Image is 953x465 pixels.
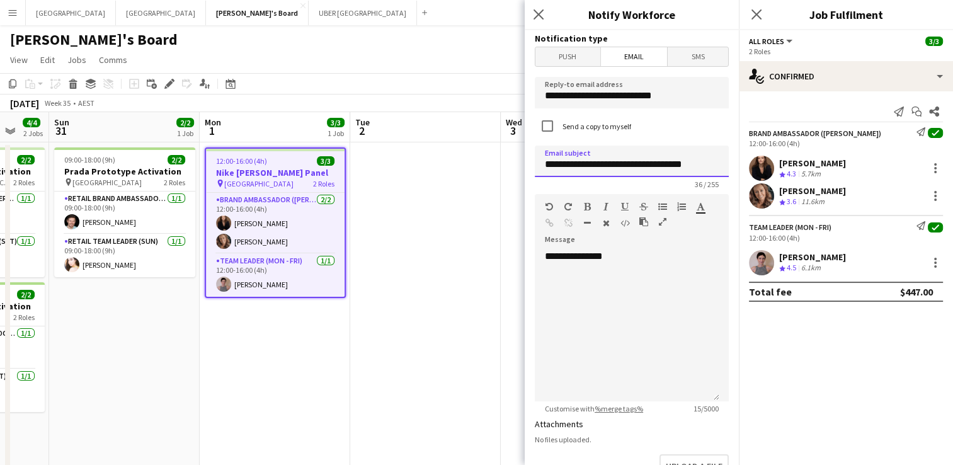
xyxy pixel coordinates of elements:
[658,217,667,227] button: Fullscreen
[176,118,194,127] span: 2/2
[799,169,823,180] div: 5.7km
[10,54,28,66] span: View
[62,52,91,68] a: Jobs
[23,129,43,138] div: 2 Jobs
[668,47,728,66] span: SMS
[313,179,334,188] span: 2 Roles
[535,418,583,430] label: Attachments
[177,129,193,138] div: 1 Job
[602,218,610,228] button: Clear Formatting
[749,37,784,46] span: All roles
[13,178,35,187] span: 2 Roles
[67,54,86,66] span: Jobs
[787,263,796,272] span: 4.5
[749,47,943,56] div: 2 Roles
[535,47,600,66] span: Push
[560,122,631,131] label: Send a copy to myself
[602,202,610,212] button: Italic
[17,290,35,299] span: 2/2
[787,169,796,178] span: 4.3
[54,192,195,234] app-card-role: RETAIL Brand Ambassador ([DATE])1/109:00-18:00 (9h)[PERSON_NAME]
[54,117,69,128] span: Sun
[658,202,667,212] button: Unordered List
[900,285,933,298] div: $447.00
[545,202,554,212] button: Undo
[506,117,522,128] span: Wed
[206,1,309,25] button: [PERSON_NAME]'s Board
[620,202,629,212] button: Underline
[749,233,943,243] div: 12:00-16:00 (4h)
[683,404,729,413] span: 15 / 5000
[639,217,648,227] button: Paste as plain text
[164,178,185,187] span: 2 Roles
[72,178,142,187] span: [GEOGRAPHIC_DATA]
[749,37,794,46] button: All roles
[739,6,953,23] h3: Job Fulfilment
[205,147,346,298] app-job-card: 12:00-16:00 (4h)3/3Nike [PERSON_NAME] Panel [GEOGRAPHIC_DATA]2 RolesBrand Ambassador ([PERSON_NAM...
[925,37,943,46] span: 3/3
[168,155,185,164] span: 2/2
[799,197,827,207] div: 11.6km
[52,123,69,138] span: 31
[224,179,294,188] span: [GEOGRAPHIC_DATA]
[779,251,846,263] div: [PERSON_NAME]
[749,129,881,138] div: Brand Ambassador ([PERSON_NAME])
[601,47,668,66] span: Email
[78,98,94,108] div: AEST
[23,118,40,127] span: 4/4
[535,404,653,413] span: Customise with
[779,158,846,169] div: [PERSON_NAME]
[94,52,132,68] a: Comms
[677,202,686,212] button: Ordered List
[40,54,55,66] span: Edit
[54,166,195,177] h3: Prada Prototype Activation
[54,234,195,277] app-card-role: RETAIL Team Leader (Sun)1/109:00-18:00 (9h)[PERSON_NAME]
[620,218,629,228] button: HTML Code
[583,202,591,212] button: Bold
[64,155,115,164] span: 09:00-18:00 (9h)
[206,193,345,254] app-card-role: Brand Ambassador ([PERSON_NAME])2/212:00-16:00 (4h)[PERSON_NAME][PERSON_NAME]
[355,117,370,128] span: Tue
[216,156,267,166] span: 12:00-16:00 (4h)
[595,404,643,413] a: %merge tags%
[535,435,729,444] div: No files uploaded.
[309,1,417,25] button: UBER [GEOGRAPHIC_DATA]
[639,202,648,212] button: Strikethrough
[749,222,831,232] div: Team Leader (Mon - Fri)
[10,97,39,110] div: [DATE]
[317,156,334,166] span: 3/3
[205,117,221,128] span: Mon
[535,33,729,44] h3: Notification type
[26,1,116,25] button: [GEOGRAPHIC_DATA]
[206,167,345,178] h3: Nike [PERSON_NAME] Panel
[328,129,344,138] div: 1 Job
[13,313,35,322] span: 2 Roles
[504,123,522,138] span: 3
[749,285,792,298] div: Total fee
[5,52,33,68] a: View
[99,54,127,66] span: Comms
[525,6,739,23] h3: Notify Workforce
[787,197,796,206] span: 3.6
[206,254,345,297] app-card-role: Team Leader (Mon - Fri)1/112:00-16:00 (4h)[PERSON_NAME]
[739,61,953,91] div: Confirmed
[353,123,370,138] span: 2
[54,147,195,277] app-job-card: 09:00-18:00 (9h)2/2Prada Prototype Activation [GEOGRAPHIC_DATA]2 RolesRETAIL Brand Ambassador ([D...
[685,180,729,189] span: 36 / 255
[779,185,846,197] div: [PERSON_NAME]
[116,1,206,25] button: [GEOGRAPHIC_DATA]
[583,218,591,228] button: Horizontal Line
[564,202,573,212] button: Redo
[696,202,705,212] button: Text Color
[35,52,60,68] a: Edit
[42,98,73,108] span: Week 35
[749,139,943,148] div: 12:00-16:00 (4h)
[17,155,35,164] span: 2/2
[327,118,345,127] span: 3/3
[10,30,178,49] h1: [PERSON_NAME]'s Board
[799,263,823,273] div: 6.1km
[203,123,221,138] span: 1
